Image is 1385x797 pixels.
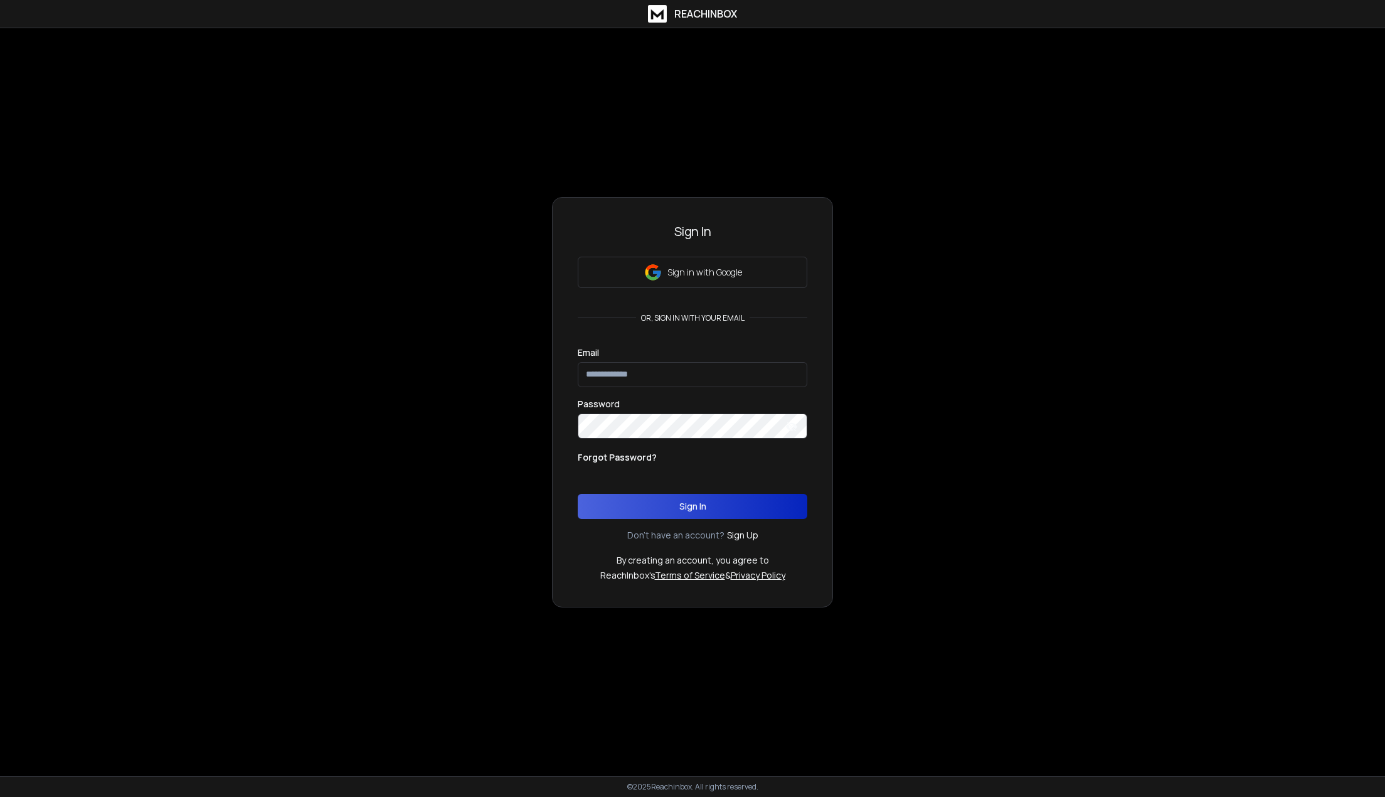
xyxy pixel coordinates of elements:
[578,257,807,288] button: Sign in with Google
[636,313,750,323] p: or, sign in with your email
[617,554,769,567] p: By creating an account, you agree to
[578,223,807,240] h3: Sign In
[627,782,758,792] p: © 2025 Reachinbox. All rights reserved.
[655,569,725,581] a: Terms of Service
[667,266,742,279] p: Sign in with Google
[578,451,657,464] p: Forgot Password?
[674,6,737,21] h1: ReachInbox
[727,529,758,542] a: Sign Up
[648,5,667,23] img: logo
[578,348,599,357] label: Email
[731,569,785,581] a: Privacy Policy
[578,494,807,519] button: Sign In
[578,400,620,409] label: Password
[627,529,724,542] p: Don't have an account?
[648,5,737,23] a: ReachInbox
[600,569,785,582] p: ReachInbox's &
